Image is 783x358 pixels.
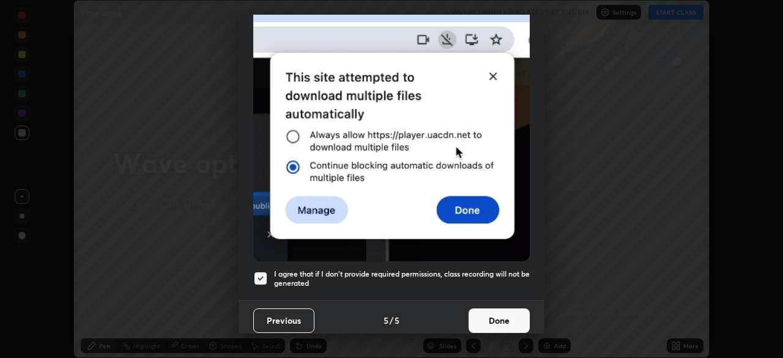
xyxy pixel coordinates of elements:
h4: 5 [395,314,399,327]
button: Done [469,308,530,333]
button: Previous [253,308,314,333]
h4: 5 [384,314,388,327]
h4: / [390,314,393,327]
h5: I agree that if I don't provide required permissions, class recording will not be generated [274,269,530,288]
